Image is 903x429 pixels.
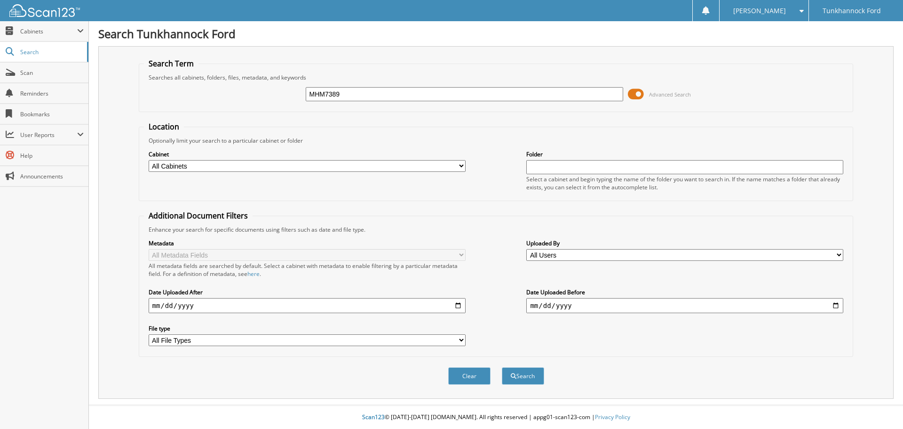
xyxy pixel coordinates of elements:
span: Cabinets [20,27,77,35]
label: Cabinet [149,150,466,158]
span: Tunkhannock Ford [823,8,881,14]
label: Folder [526,150,843,158]
img: scan123-logo-white.svg [9,4,80,17]
label: Uploaded By [526,239,843,247]
div: © [DATE]-[DATE] [DOMAIN_NAME]. All rights reserved | appg01-scan123-com | [89,406,903,429]
div: Optionally limit your search to a particular cabinet or folder [144,137,848,145]
input: start [149,298,466,313]
div: All metadata fields are searched by default. Select a cabinet with metadata to enable filtering b... [149,262,466,278]
iframe: Chat Widget [856,384,903,429]
span: [PERSON_NAME] [733,8,786,14]
button: Clear [448,367,491,385]
label: Date Uploaded Before [526,288,843,296]
span: Search [20,48,82,56]
span: Bookmarks [20,110,84,118]
legend: Location [144,121,184,132]
span: Scan123 [362,413,385,421]
div: Enhance your search for specific documents using filters such as date and file type. [144,226,848,234]
span: User Reports [20,131,77,139]
a: Privacy Policy [595,413,630,421]
span: Scan [20,69,84,77]
a: here [247,270,260,278]
label: File type [149,324,466,332]
h1: Search Tunkhannock Ford [98,26,894,41]
input: end [526,298,843,313]
div: Searches all cabinets, folders, files, metadata, and keywords [144,73,848,81]
span: Help [20,152,84,160]
div: Select a cabinet and begin typing the name of the folder you want to search in. If the name match... [526,175,843,191]
button: Search [502,367,544,385]
label: Date Uploaded After [149,288,466,296]
label: Metadata [149,239,466,247]
span: Reminders [20,89,84,97]
span: Advanced Search [649,91,691,98]
legend: Search Term [144,58,198,69]
span: Announcements [20,172,84,180]
legend: Additional Document Filters [144,210,253,221]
